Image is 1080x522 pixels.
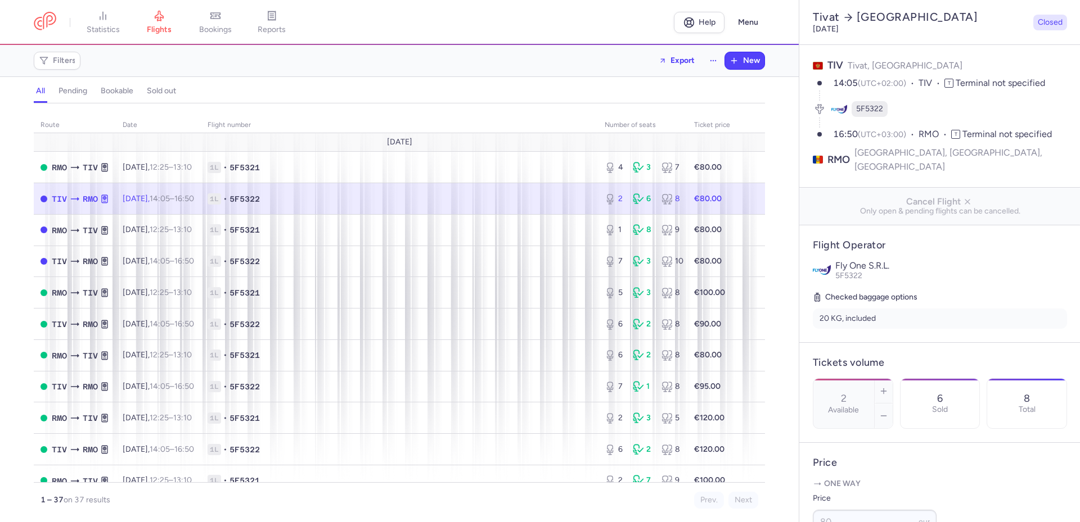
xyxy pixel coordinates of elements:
time: 16:50 [174,194,194,203]
label: Available [828,406,859,415]
div: 6 [605,319,624,330]
span: – [150,319,194,329]
span: • [223,224,227,235]
span: 5F5322 [229,319,260,330]
button: Export [651,52,702,70]
strong: €80.00 [694,256,722,266]
span: bookings [199,25,232,35]
span: – [150,225,192,234]
time: 13:10 [173,475,192,485]
time: 13:10 [173,350,192,360]
span: 5F5321 [229,349,260,361]
a: CitizenPlane red outlined logo [34,12,56,33]
th: date [116,117,201,134]
span: RMO [52,161,67,174]
time: 13:10 [173,225,192,234]
span: 5F5321 [229,162,260,173]
span: New [743,56,760,65]
h2: Tivat [GEOGRAPHIC_DATA] [813,10,1029,24]
span: RMO [83,193,98,205]
span: Only open & pending flights can be cancelled. [808,207,1072,216]
span: Cancel Flight [808,197,1072,207]
span: RMO [827,153,850,167]
span: TIV [83,161,98,174]
span: statistics [87,25,120,35]
li: 20 KG, included [813,308,1067,329]
div: 4 [605,162,624,173]
span: – [150,413,192,423]
a: reports [244,10,300,35]
span: 5F5321 [229,224,260,235]
label: Price [813,492,937,505]
div: 5 [661,412,681,424]
span: [DATE], [123,319,194,329]
span: CLOSED [40,258,47,265]
span: • [223,412,227,424]
span: – [150,194,194,203]
time: 12:25 [150,288,169,297]
div: 7 [661,162,681,173]
time: 13:10 [173,413,192,423]
span: [DATE], [123,162,192,172]
span: [DATE], [123,288,192,297]
time: 16:50 [174,256,194,266]
span: flights [147,25,172,35]
div: 3 [633,287,652,298]
span: T [951,130,960,139]
span: [DATE], [123,225,192,234]
figure: 5F airline logo [831,101,847,117]
p: 6 [937,393,943,404]
span: 1L [208,224,221,235]
span: 5F5321 [229,412,260,424]
span: TIV [83,287,98,299]
span: TIV [52,193,67,205]
span: RMO [52,349,67,362]
span: – [150,475,192,485]
div: 6 [605,349,624,361]
span: RMO [83,255,98,267]
span: Terminal not specified [956,78,1045,88]
span: [GEOGRAPHIC_DATA], [GEOGRAPHIC_DATA], [GEOGRAPHIC_DATA] [854,146,1067,174]
span: Help [699,18,715,26]
div: 6 [605,444,624,455]
span: [DATE], [123,194,194,203]
th: route [34,117,116,134]
div: 3 [633,256,652,267]
span: • [223,162,227,173]
span: RMO [83,443,98,456]
p: 8 [1024,393,1030,404]
p: Fly One S.R.L. [835,261,1067,271]
span: [DATE], [123,350,192,360]
span: T [944,79,953,88]
div: 3 [633,412,652,424]
th: Ticket price [687,117,737,134]
span: Export [670,56,695,65]
span: TIV [83,412,98,424]
time: 14:05 [150,444,170,454]
h4: sold out [147,86,176,96]
div: 3 [633,162,652,173]
div: 8 [633,224,652,235]
span: Terminal not specified [962,129,1052,139]
h4: Tickets volume [813,356,1067,369]
time: 14:05 [150,382,170,391]
span: [DATE], [123,382,194,391]
button: Prev. [694,492,724,509]
span: – [150,382,194,391]
span: 1L [208,287,221,298]
span: RMO [52,224,67,237]
time: 16:50 [174,319,194,329]
div: 9 [661,475,681,486]
strong: €80.00 [694,194,722,203]
span: TIV [52,443,67,456]
span: 5F5321 [229,475,260,486]
span: 1L [208,381,221,392]
h4: bookable [101,86,133,96]
h4: Flight Operator [813,239,1067,252]
span: 1L [208,319,221,330]
p: Total [1019,405,1036,414]
h4: Price [813,456,1067,469]
span: 5F5322 [229,256,260,267]
button: Menu [731,12,765,33]
strong: €95.00 [694,382,721,391]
